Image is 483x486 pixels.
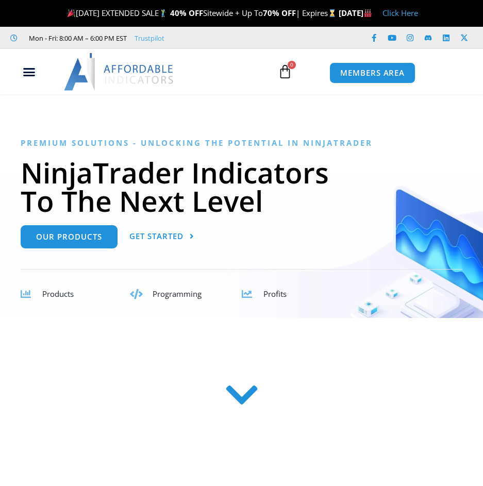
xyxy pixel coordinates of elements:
[159,9,167,17] img: 🏌️‍♂️
[68,9,75,17] img: 🎉
[65,8,338,18] span: [DATE] EXTENDED SALE Sitewide + Up To | Expires
[129,232,184,240] span: Get Started
[170,8,203,18] strong: 40% OFF
[21,138,462,148] h6: Premium Solutions - Unlocking the Potential in NinjaTrader
[26,32,127,44] span: Mon - Fri: 8:00 AM – 6:00 PM EST
[129,225,194,248] a: Get Started
[262,57,308,87] a: 0
[340,69,405,77] span: MEMBERS AREA
[64,53,175,90] img: LogoAI | Affordable Indicators – NinjaTrader
[339,8,372,18] strong: [DATE]
[135,32,164,44] a: Trustpilot
[288,61,296,69] span: 0
[328,9,336,17] img: ⌛
[382,8,418,18] a: Click Here
[263,289,287,299] span: Profits
[153,289,202,299] span: Programming
[5,62,53,82] div: Menu Toggle
[364,9,372,17] img: 🏭
[263,8,296,18] strong: 70% OFF
[36,233,102,241] span: Our Products
[21,158,462,215] h1: NinjaTrader Indicators To The Next Level
[42,289,74,299] span: Products
[329,62,415,83] a: MEMBERS AREA
[21,225,118,248] a: Our Products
